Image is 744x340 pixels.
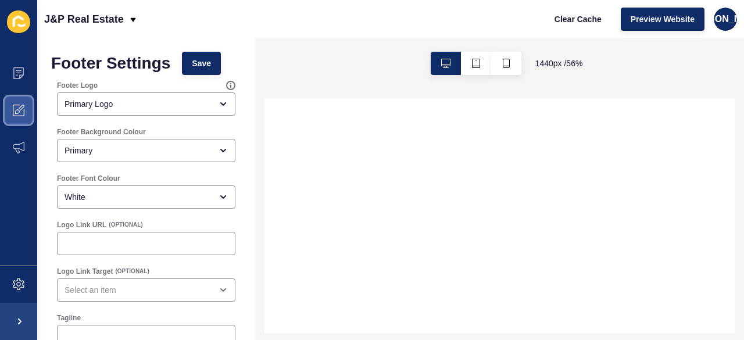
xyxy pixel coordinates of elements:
span: (OPTIONAL) [115,267,149,275]
div: open menu [57,92,235,116]
span: Clear Cache [555,13,602,25]
span: (OPTIONAL) [109,221,142,229]
div: open menu [57,139,235,162]
label: Tagline [57,313,81,323]
button: Save [182,52,221,75]
div: open menu [57,185,235,209]
span: Save [192,58,211,69]
label: Logo Link URL [57,220,106,230]
label: Footer Font Colour [57,174,120,183]
p: J&P Real Estate [44,5,124,34]
h1: Footer Settings [51,58,170,69]
div: open menu [57,278,235,302]
button: Clear Cache [545,8,611,31]
label: Footer Logo [57,81,98,90]
button: Preview Website [621,8,704,31]
span: Preview Website [631,13,695,25]
label: Logo Link Target [57,267,113,276]
label: Footer Background Colour [57,127,146,137]
span: 1440 px / 56 % [535,58,583,69]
